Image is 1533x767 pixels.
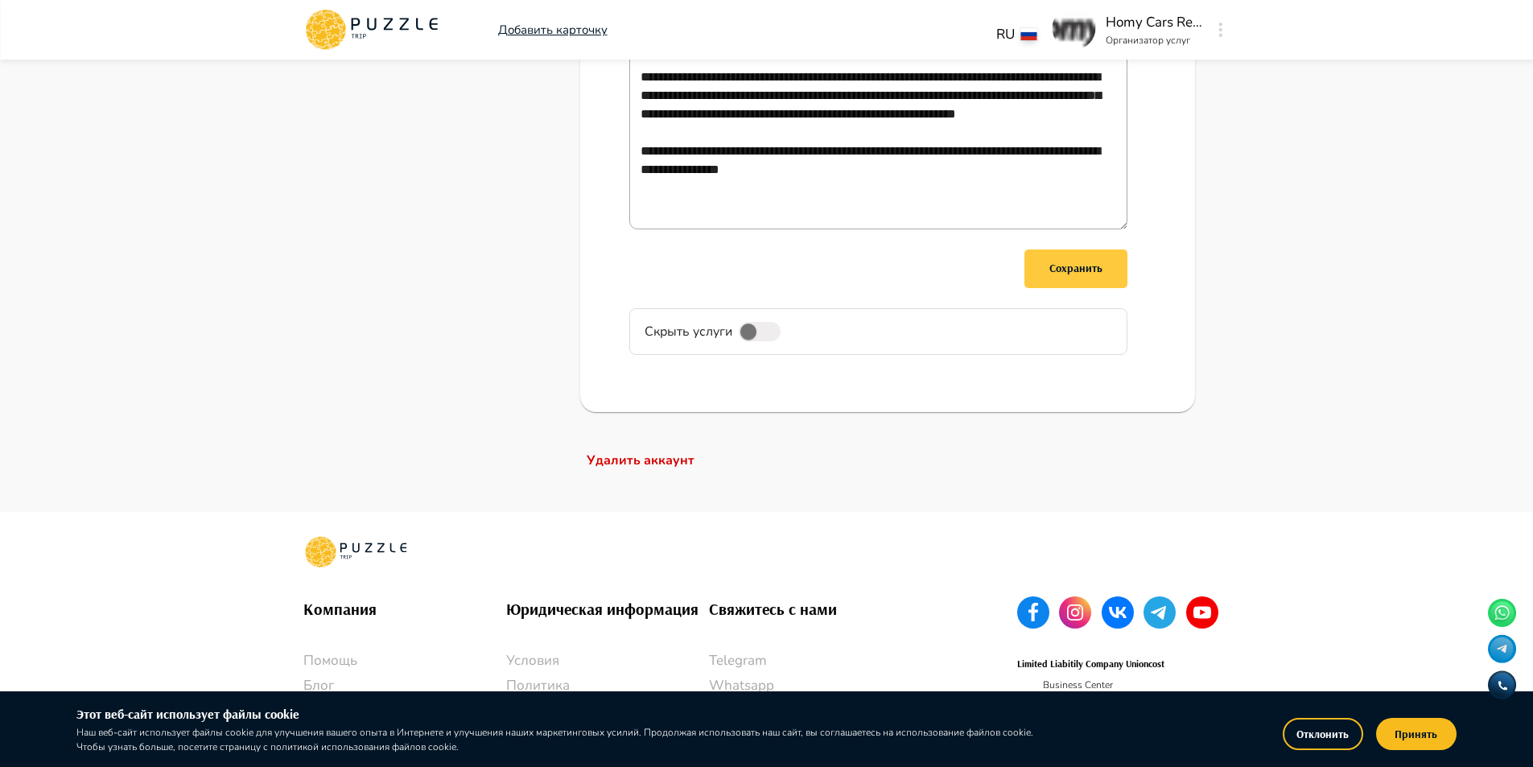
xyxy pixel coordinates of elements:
[645,322,732,341] span: Скрыть услуги
[1376,718,1457,750] button: Принять
[303,596,506,622] h6: Компания
[709,675,912,696] a: Whatsapp
[1106,33,1202,47] p: Организатор услуг
[506,675,709,716] a: Политика конфиденциальности
[1021,28,1037,40] img: lang
[1106,12,1202,33] p: Homy Cars Rental
[709,650,912,671] a: Telegram
[498,21,608,39] a: Добавить карточку
[1049,258,1102,278] div: Сохранить
[587,451,1189,470] p: Удалить аккаунт
[76,704,1042,725] h6: Этот веб-сайт использует файлы cookie
[303,650,506,671] a: Помощь
[709,596,912,622] h6: Свяжитесь с нами
[1283,718,1363,750] button: Отклонить
[1024,249,1127,288] button: Сохранить
[1017,656,1164,671] h6: Limited Liabitily Company Unioncost
[996,24,1015,45] p: RU
[1043,678,1211,765] p: Business Center [GEOGRAPHIC_DATA], [GEOGRAPHIC_DATA], [GEOGRAPHIC_DATA], [GEOGRAPHIC_DATA], [GEOG...
[76,725,1042,754] p: Наш веб-сайт использует файлы cookie для улучшения вашего опыта в Интернете и улучшения наших мар...
[1053,6,1096,50] img: profile_picture PuzzleTrip
[303,675,506,696] a: Блог
[506,596,709,622] h6: Юридическая информация
[506,650,709,671] a: Условия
